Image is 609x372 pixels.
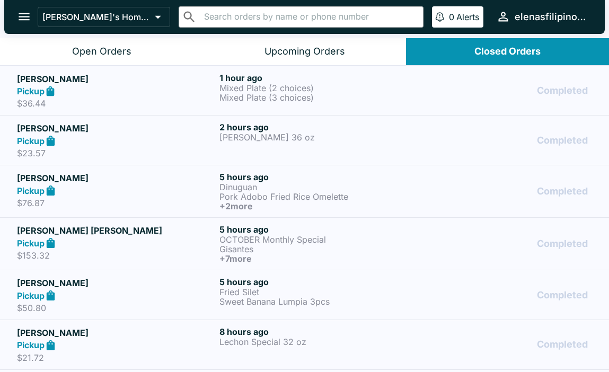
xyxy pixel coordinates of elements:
strong: Pickup [17,340,45,350]
p: [PERSON_NAME]'s Home of the Finest Filipino Foods [42,12,151,22]
div: elenasfilipinofoods [515,11,588,23]
h5: [PERSON_NAME] [17,73,215,85]
h5: [PERSON_NAME] [17,326,215,339]
button: open drawer [11,3,38,30]
p: Gisantes [219,244,418,254]
h5: [PERSON_NAME] [17,172,215,184]
p: $23.57 [17,148,215,158]
h5: [PERSON_NAME] [17,122,215,135]
p: $36.44 [17,98,215,109]
strong: Pickup [17,86,45,96]
h5: [PERSON_NAME] [PERSON_NAME] [17,224,215,237]
div: Upcoming Orders [264,46,345,58]
p: Lechon Special 32 oz [219,337,418,347]
p: $153.32 [17,250,215,261]
div: Open Orders [72,46,131,58]
p: Fried Silet [219,287,418,297]
h6: 8 hours ago [219,326,418,337]
h6: + 7 more [219,254,418,263]
button: [PERSON_NAME]'s Home of the Finest Filipino Foods [38,7,170,27]
strong: Pickup [17,136,45,146]
h5: [PERSON_NAME] [17,277,215,289]
p: Sweet Banana Lumpia 3pcs [219,297,418,306]
h6: 5 hours ago [219,224,418,235]
p: $76.87 [17,198,215,208]
p: $50.80 [17,303,215,313]
h6: 5 hours ago [219,172,418,182]
strong: Pickup [17,290,45,301]
p: $21.72 [17,352,215,363]
p: [PERSON_NAME] 36 oz [219,132,418,142]
p: Dinuguan [219,182,418,192]
strong: Pickup [17,185,45,196]
p: Mixed Plate (3 choices) [219,93,418,102]
input: Search orders by name or phone number [201,10,419,24]
div: Closed Orders [474,46,541,58]
h6: 5 hours ago [219,277,418,287]
p: Mixed Plate (2 choices) [219,83,418,93]
strong: Pickup [17,238,45,249]
p: Alerts [456,12,479,22]
p: Pork Adobo Fried Rice Omelette [219,192,418,201]
p: 0 [449,12,454,22]
p: OCTOBER Monthly Special [219,235,418,244]
h6: + 2 more [219,201,418,211]
h6: 2 hours ago [219,122,418,132]
h6: 1 hour ago [219,73,418,83]
button: elenasfilipinofoods [492,5,592,28]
